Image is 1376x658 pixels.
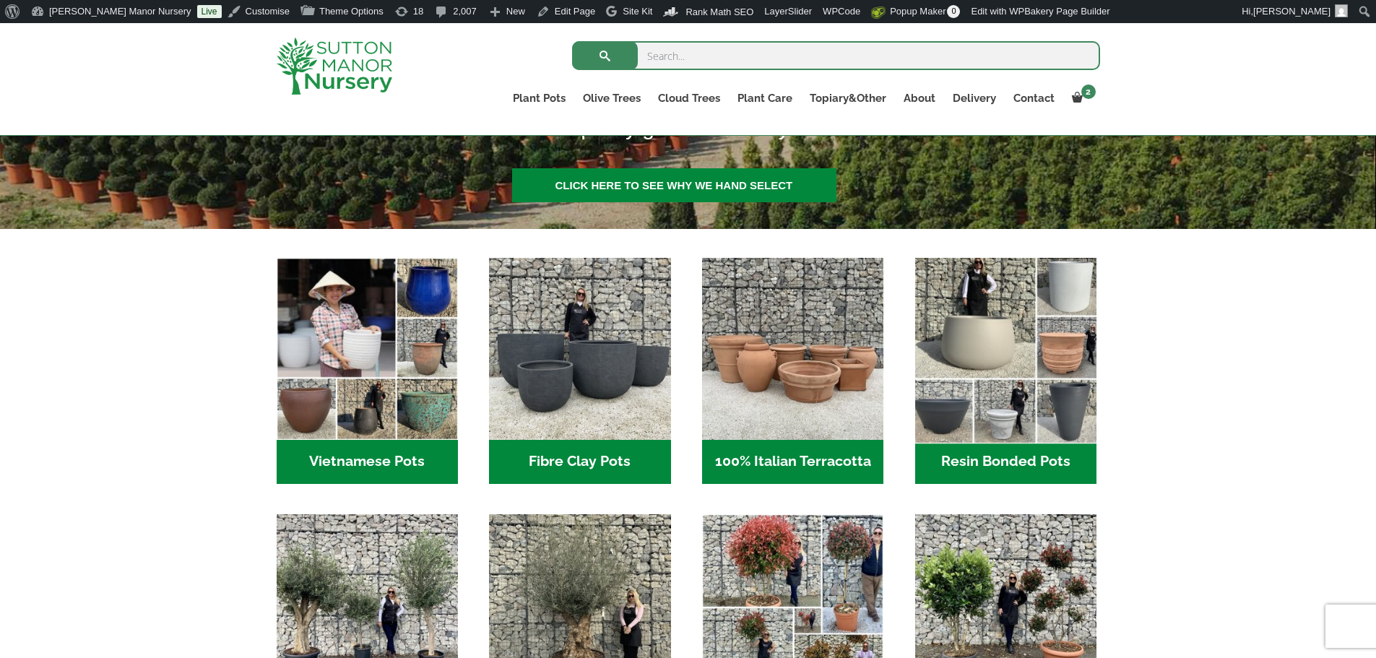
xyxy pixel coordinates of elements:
[1063,88,1100,108] a: 2
[801,88,895,108] a: Topiary&Other
[729,88,801,108] a: Plant Care
[623,6,652,17] span: Site Kit
[685,7,753,17] span: Rank Math SEO
[277,440,458,485] h2: Vietnamese Pots
[504,88,574,108] a: Plant Pots
[1005,88,1063,108] a: Contact
[489,440,670,485] h2: Fibre Clay Pots
[277,38,392,95] img: logo
[915,440,1096,485] h2: Resin Bonded Pots
[574,88,649,108] a: Olive Trees
[944,88,1005,108] a: Delivery
[915,258,1096,484] a: Visit product category Resin Bonded Pots
[277,258,458,484] a: Visit product category Vietnamese Pots
[489,258,670,484] a: Visit product category Fibre Clay Pots
[947,5,960,18] span: 0
[489,258,670,439] img: Home - 8194B7A3 2818 4562 B9DD 4EBD5DC21C71 1 105 c 1
[572,41,1100,70] input: Search...
[910,254,1101,444] img: Home - 67232D1B A461 444F B0F6 BDEDC2C7E10B 1 105 c
[1253,6,1330,17] span: [PERSON_NAME]
[702,440,883,485] h2: 100% Italian Terracotta
[895,88,944,108] a: About
[649,88,729,108] a: Cloud Trees
[277,258,458,439] img: Home - 6E921A5B 9E2F 4B13 AB99 4EF601C89C59 1 105 c
[1081,85,1096,99] span: 2
[702,258,883,439] img: Home - 1B137C32 8D99 4B1A AA2F 25D5E514E47D 1 105 c
[702,258,883,484] a: Visit product category 100% Italian Terracotta
[197,5,222,18] a: Live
